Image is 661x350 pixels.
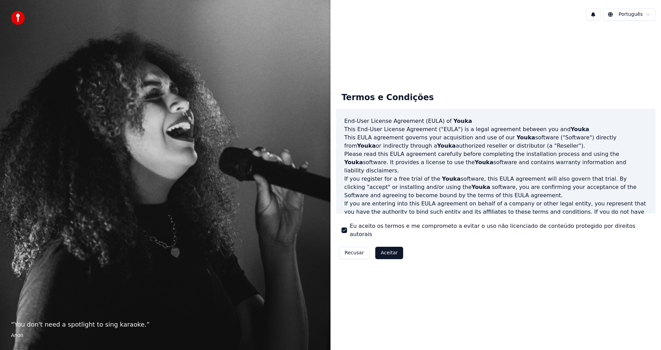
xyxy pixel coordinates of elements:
span: Youka [570,126,589,132]
span: Youka [472,184,490,190]
label: Eu aceito os termos e me comprometo a evitar o uso não licenciado de conteúdo protegido por direi... [350,222,650,238]
span: Youka [437,142,456,149]
span: Youka [357,142,376,149]
button: Aceitar [375,247,403,259]
p: This EULA agreement governs your acquisition and use of our software ("Software") directly from o... [344,134,647,150]
p: “ You don't need a spotlight to sing karaoke. ” [11,320,319,329]
span: Youka [453,118,472,124]
img: youka [11,11,25,25]
h3: End-User License Agreement (EULA) of [344,117,647,125]
span: Youka [516,134,535,141]
p: If you register for a free trial of the software, this EULA agreement will also govern that trial... [344,175,647,200]
span: Youka [475,159,493,166]
footer: Anon [11,332,319,339]
span: Youka [442,176,461,182]
p: This End-User License Agreement ("EULA") is a legal agreement between you and [344,125,647,134]
div: Termos e Condições [336,87,439,109]
span: Youka [344,159,363,166]
p: Please read this EULA agreement carefully before completing the installation process and using th... [344,150,647,175]
button: Recusar [339,247,370,259]
p: If you are entering into this EULA agreement on behalf of a company or other legal entity, you re... [344,200,647,233]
